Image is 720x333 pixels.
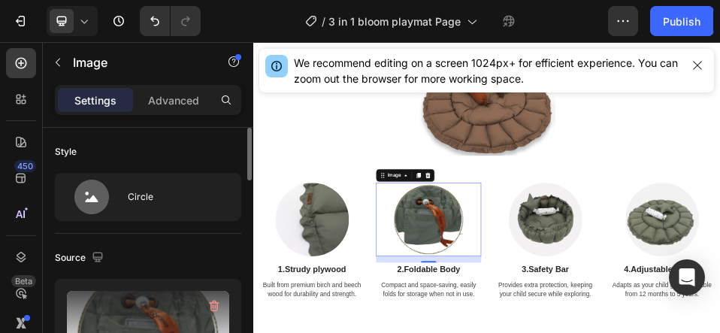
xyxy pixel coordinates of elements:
[669,259,705,295] div: Open Intercom Messenger
[14,160,36,172] div: 450
[322,14,325,29] span: /
[294,55,681,86] div: We recommend editing on a screen 1024px+ for efficient experience. You can zoom out the browser f...
[73,53,201,71] p: Image
[55,145,77,159] div: Style
[11,275,36,287] div: Beta
[328,14,461,29] span: 3 in 1 bloom playmat Page
[74,92,116,108] p: Settings
[650,6,713,36] button: Publish
[253,42,720,333] iframe: Design area
[319,8,583,271] img: Alt Image
[663,14,700,29] div: Publish
[128,180,219,214] div: Circle
[256,250,288,264] div: Image
[140,6,201,36] div: Undo/Redo
[55,248,107,268] div: Source
[148,92,199,108] p: Advanced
